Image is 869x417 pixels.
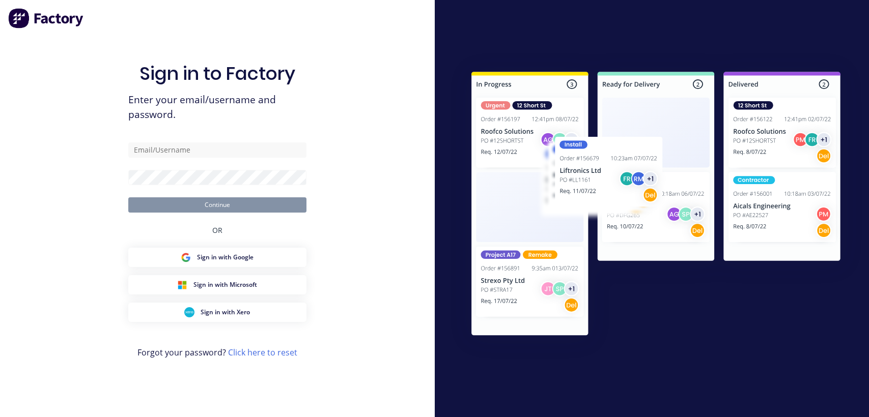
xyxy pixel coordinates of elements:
span: Sign in with Xero [201,308,250,317]
span: Enter your email/username and password. [128,93,306,122]
button: Google Sign inSign in with Google [128,248,306,267]
span: Sign in with Microsoft [193,280,257,289]
img: Xero Sign in [184,307,194,317]
input: Email/Username [128,142,306,158]
div: OR [212,213,222,248]
button: Continue [128,197,306,213]
img: Microsoft Sign in [177,280,187,290]
span: Forgot your password? [137,346,297,359]
img: Factory [8,8,85,28]
span: Sign in with Google [197,253,254,262]
button: Microsoft Sign inSign in with Microsoft [128,275,306,294]
h1: Sign in to Factory [139,63,295,84]
a: Click here to reset [228,347,297,358]
button: Xero Sign inSign in with Xero [128,303,306,322]
img: Google Sign in [181,252,191,262]
img: Sign in [449,51,863,360]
